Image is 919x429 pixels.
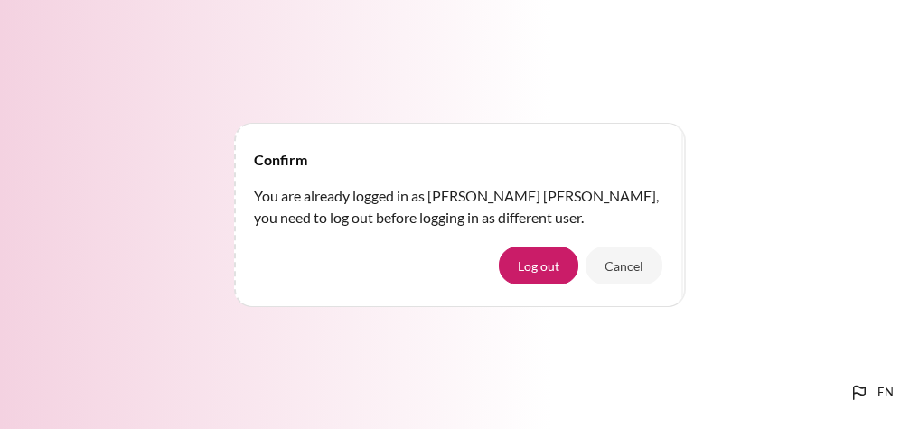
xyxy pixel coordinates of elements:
p: You are already logged in as [PERSON_NAME] [PERSON_NAME], you need to log out before logging in a... [254,185,666,228]
button: Cancel [586,247,662,284]
h4: Confirm [254,149,307,171]
button: Log out [499,247,578,284]
button: Languages [841,375,901,411]
span: en [877,384,894,402]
